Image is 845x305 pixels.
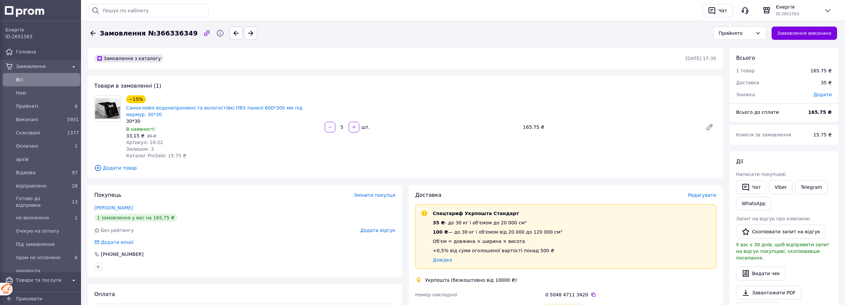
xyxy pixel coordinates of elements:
span: Замовлення №366336349 [100,29,198,38]
span: Артикул: 10-22 [126,140,163,145]
span: Номер накладної [415,292,458,297]
span: 35 ₴ [433,220,445,225]
span: У вас є 30 днів, щоб відправити запит на відгук покупцеві, скопіювавши посилання. [736,242,829,261]
div: Об'єм = довжина × ширина × висота [433,238,562,245]
span: Додати відгук [360,228,395,233]
div: [PHONE_NUMBER] [100,251,144,258]
span: пром не оплачено [16,254,64,261]
span: Покупець [94,192,122,198]
span: 1377 [67,130,79,135]
b: 165.75 ₴ [808,110,832,115]
span: Нові [16,90,78,96]
div: шт. [360,124,371,130]
span: укрпошта [16,267,78,274]
div: Чат [717,6,728,16]
span: Комісія за замовлення [736,132,791,137]
button: Чат [736,180,766,194]
div: - до 30 кг і об'ємом до 20 000 см³ [433,219,562,226]
span: Спецтариф Укрпошта Стандарт [433,211,519,216]
span: Додати товар [94,164,716,172]
span: 33,15 ₴ [126,133,144,138]
span: Редагувати [688,192,716,198]
span: 39 ₴ [147,134,156,138]
span: Оплата [94,291,115,297]
a: WhatsApp [736,197,771,210]
span: Приховати [16,296,42,301]
img: Самоклейні водонепроникні та вологостійкі ПВХ панелі 600*300 мм під мармур. 30*30 [95,98,121,119]
span: Знижка [736,92,755,97]
span: Єнергія [776,4,818,10]
span: 5931 [67,117,79,122]
span: Написати покупцеві [736,172,786,177]
span: 1 [75,143,78,149]
time: [DATE] 17:35 [686,56,716,61]
a: Самоклейні водонепроникні та вологостійкі ПВХ панелі 600*300 мм під мармур. 30*30 [126,105,302,117]
span: Каталог ProSale: 15.75 ₴ [126,153,186,158]
div: 35 ₴ [817,75,836,90]
span: Єнергія [5,27,78,33]
span: 6 [75,255,78,260]
span: Всього до сплати [736,110,779,115]
span: Залишок: 3 [126,146,154,152]
span: Дії [736,158,743,165]
div: Прийнято [719,30,753,37]
button: Скопіювати запит на відгук [736,225,826,239]
span: 1 товар [736,68,755,73]
div: 0 5048 4711 3420 [545,291,716,298]
span: Відмова [16,169,64,176]
span: [DEMOGRAPHIC_DATA] [16,291,78,298]
span: 97 [72,170,78,175]
span: ID: 2651563 [776,12,799,16]
span: ID: 2651563 [5,34,33,39]
span: Оплачені [16,143,64,149]
a: Viber [769,180,792,194]
span: Готово до відправки [16,195,64,208]
div: 30*30 [126,118,319,124]
span: Товари та послуги [16,277,67,283]
input: Пошук по кабінету [89,4,209,17]
span: 15.75 ₴ [813,132,832,137]
span: Всi [16,76,78,83]
div: Замовлення з каталогу [94,54,164,62]
button: Замовлення виконано [772,27,837,40]
div: +0,5% від суми оголошеної вартості понад 500 ₴ [433,247,562,254]
span: Доставка [415,192,442,198]
span: Всього [736,55,755,61]
span: 28 [72,183,78,189]
span: 13 [72,199,78,204]
span: Замовлення [16,63,67,70]
div: 1 замовлення у вас на 165,75 ₴ [94,214,177,222]
span: відправлено [16,183,64,189]
span: Виконані [16,116,64,123]
a: Редагувати [703,120,716,134]
span: Без рейтингу [101,228,134,233]
a: Завантажити PDF [736,286,801,300]
div: Укрпошта (безкоштовно від 10000 ₴) [424,277,519,283]
div: Додати email [100,239,134,246]
div: — до 30 кг і об'ємом від 20 000 до 120 000 см³ [433,229,562,235]
div: 165.75 ₴ [810,67,832,74]
span: 6 [75,104,78,109]
span: 1 [75,215,78,220]
div: 165.75 ₴ [520,122,700,132]
span: не визначено [16,214,64,221]
span: архів [16,156,78,163]
span: Змінити покупця [354,192,395,198]
span: Товари в замовленні (1) [94,83,161,89]
button: Видати чек [736,267,786,280]
a: Telegram [795,180,828,194]
span: 100 ₴ [433,229,448,235]
span: Прийняті [16,103,64,110]
button: Чат [702,4,733,17]
div: Додати email [94,239,134,246]
span: Під замовлення [16,241,78,248]
span: Очікую на оплату [16,228,78,234]
a: Довідка [433,257,452,263]
span: В наявності [126,126,155,132]
div: −15% [126,95,146,103]
span: Запит на відгук про компанію [736,216,810,221]
span: Додати [813,92,832,97]
span: Доставка [736,80,759,85]
span: Головна [16,48,78,55]
span: Скасовані [16,129,64,136]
